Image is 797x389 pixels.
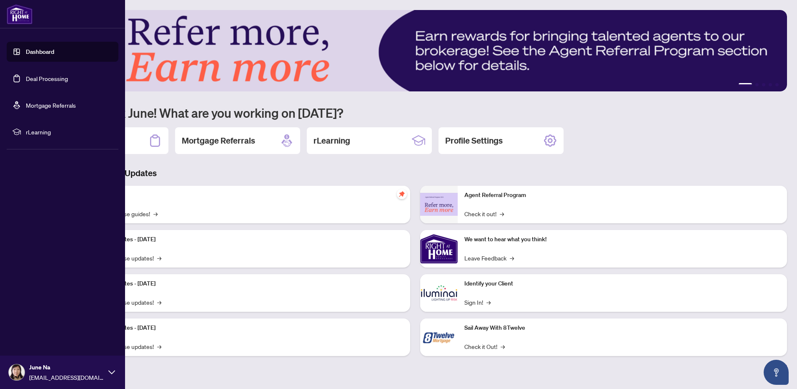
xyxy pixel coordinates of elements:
span: → [500,209,504,218]
button: 3 [762,83,765,86]
a: Sign In!→ [464,298,491,307]
img: We want to hear what you think! [420,230,458,268]
button: 2 [755,83,759,86]
a: Leave Feedback→ [464,253,514,263]
button: 4 [769,83,772,86]
img: Profile Icon [9,364,25,380]
span: → [153,209,158,218]
button: 5 [775,83,779,86]
p: Agent Referral Program [464,191,780,200]
span: → [157,253,161,263]
a: Deal Processing [26,75,68,82]
p: Self-Help [88,191,404,200]
button: 1 [739,83,752,86]
img: Slide 0 [43,10,787,91]
span: → [501,342,505,351]
a: Dashboard [26,48,54,56]
p: Platform Updates - [DATE] [88,235,404,244]
p: Platform Updates - [DATE] [88,323,404,333]
p: We want to hear what you think! [464,235,780,244]
span: → [157,298,161,307]
p: Platform Updates - [DATE] [88,279,404,288]
span: June Na [29,363,104,372]
p: Identify your Client [464,279,780,288]
h2: rLearning [313,135,350,147]
span: → [486,298,491,307]
span: [EMAIL_ADDRESS][DOMAIN_NAME] [29,373,104,382]
h2: Mortgage Referrals [182,135,255,147]
a: Check it out!→ [464,209,504,218]
img: Identify your Client [420,274,458,312]
a: Mortgage Referrals [26,101,76,109]
img: logo [7,4,33,24]
span: rLearning [26,127,113,136]
p: Sail Away With 8Twelve [464,323,780,333]
img: Sail Away With 8Twelve [420,318,458,356]
span: → [510,253,514,263]
a: Check it Out!→ [464,342,505,351]
h3: Brokerage & Industry Updates [43,167,787,179]
span: → [157,342,161,351]
span: pushpin [397,189,407,199]
h2: Profile Settings [445,135,503,147]
img: Agent Referral Program [420,193,458,216]
button: Open asap [764,360,789,385]
h1: Welcome back June! What are you working on [DATE]? [43,105,787,121]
